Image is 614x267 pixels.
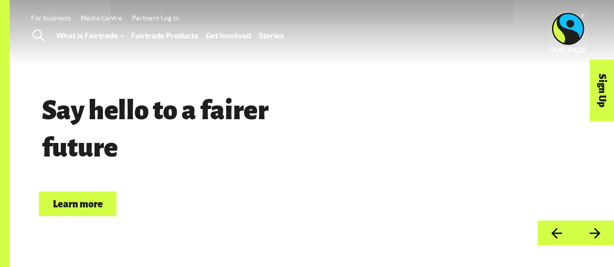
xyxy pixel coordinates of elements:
[81,14,122,22] a: Media Centre
[259,29,284,42] a: Stories
[56,29,124,42] a: What is Fairtrade
[39,170,492,188] p: Choose Fairtrade
[39,96,271,162] span: Say hello to a fairer future
[132,14,179,22] a: Partners Log In
[131,29,198,42] a: Fairtrade Products
[549,12,587,53] img: Fairtrade Australia New Zealand logo
[537,220,576,245] button: Previous
[26,24,50,48] a: Toggle Search
[576,220,614,245] button: Next
[39,191,116,216] a: Learn more
[206,29,251,42] a: Get Involved
[31,14,71,22] a: For business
